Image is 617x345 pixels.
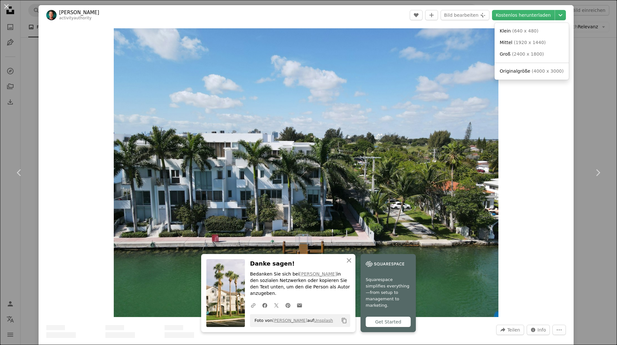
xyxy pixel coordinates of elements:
span: ( 4000 x 3000 ) [532,68,564,74]
span: Klein [500,28,511,33]
button: Downloadgröße auswählen [555,10,566,20]
span: Groß [500,51,511,57]
span: ( 1920 x 1440 ) [514,40,546,45]
span: Originalgröße [500,68,530,74]
span: Mittel [500,40,512,45]
div: Downloadgröße auswählen [495,23,569,80]
span: ( 2400 x 1800 ) [512,51,544,57]
span: ( 640 x 480 ) [512,28,539,33]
